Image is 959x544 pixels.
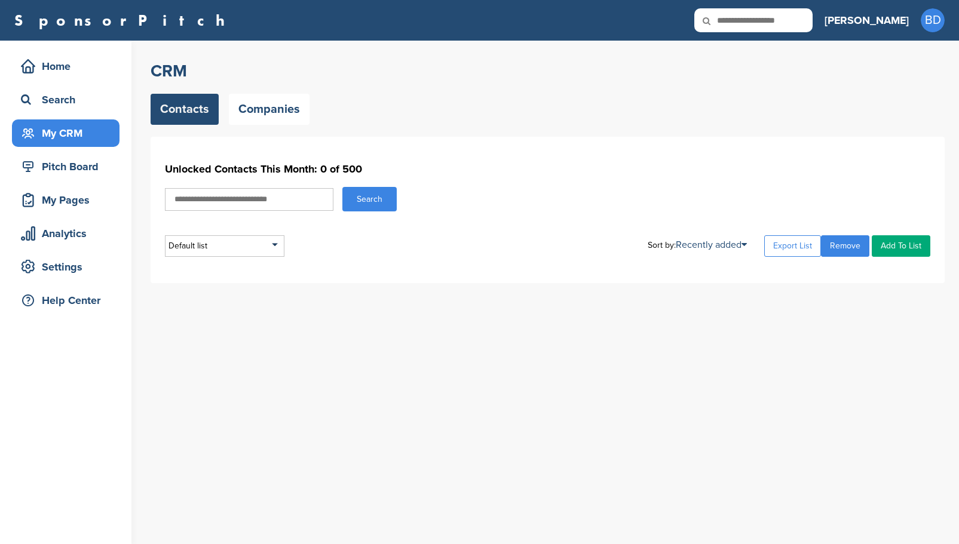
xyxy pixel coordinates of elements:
a: Analytics [12,220,120,247]
div: Help Center [18,290,120,311]
span: BD [921,8,945,32]
div: Analytics [18,223,120,244]
div: Search [18,89,120,110]
a: Export List [764,235,821,257]
a: Search [12,86,120,113]
h2: CRM [151,60,945,82]
h3: [PERSON_NAME] [825,12,909,29]
a: [PERSON_NAME] [825,7,909,33]
div: My Pages [18,189,120,211]
button: Search [342,187,397,211]
a: Help Center [12,287,120,314]
a: Companies [229,94,310,125]
a: Recently added [676,239,747,251]
div: Settings [18,256,120,278]
div: Default list [165,235,284,257]
a: My Pages [12,186,120,214]
a: Settings [12,253,120,281]
a: Contacts [151,94,219,125]
a: Remove [821,235,869,257]
div: Sort by: [648,240,747,250]
div: Home [18,56,120,77]
a: Home [12,53,120,80]
a: SponsorPitch [14,13,232,28]
a: Add To List [872,235,930,257]
div: My CRM [18,122,120,144]
div: Pitch Board [18,156,120,177]
h1: Unlocked Contacts This Month: 0 of 500 [165,158,930,180]
a: My CRM [12,119,120,147]
a: Pitch Board [12,153,120,180]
